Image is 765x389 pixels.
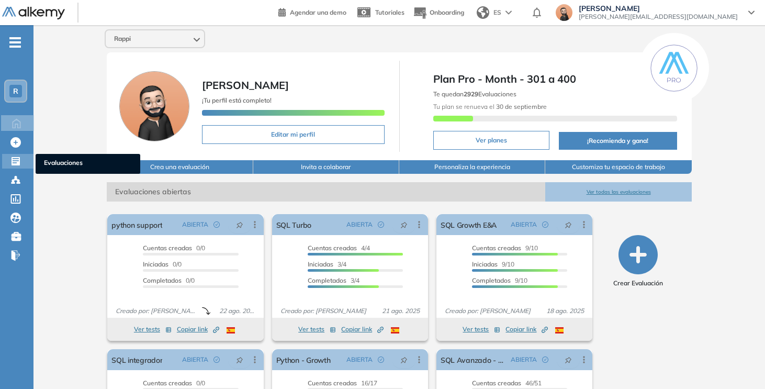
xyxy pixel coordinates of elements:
[276,349,331,370] a: Python - Growth
[308,244,370,252] span: 4/4
[253,160,399,174] button: Invita a colaborar
[308,260,346,268] span: 3/4
[493,8,501,17] span: ES
[400,355,408,364] span: pushpin
[545,182,691,202] button: Ver todas las evaluaciones
[107,160,253,174] button: Crea una evaluación
[441,214,497,235] a: SQL Growth E&A
[308,260,333,268] span: Iniciadas
[44,158,132,170] span: Evaluaciones
[215,306,260,316] span: 22 ago. 2025
[391,327,399,334] img: ESP
[392,216,415,233] button: pushpin
[505,10,512,15] img: arrow
[400,220,408,229] span: pushpin
[143,379,192,387] span: Cuentas creadas
[555,327,564,334] img: ESP
[308,276,346,284] span: Completados
[143,244,205,252] span: 0/0
[290,8,346,16] span: Agendar una demo
[433,131,549,150] button: Ver planes
[202,125,384,144] button: Editar mi perfil
[392,351,415,368] button: pushpin
[472,260,498,268] span: Iniciadas
[202,79,289,92] span: [PERSON_NAME]
[114,35,131,43] span: Rappi
[505,325,548,334] span: Copiar link
[298,323,336,336] button: Ver tests
[464,90,478,98] b: 2929
[143,244,192,252] span: Cuentas creadas
[545,160,691,174] button: Customiza tu espacio de trabajo
[278,5,346,18] a: Agendar una demo
[213,357,220,363] span: check-circle
[472,244,538,252] span: 9/10
[213,221,220,228] span: check-circle
[494,103,547,110] b: 30 de septiembre
[2,7,65,20] img: Logo
[202,96,272,104] span: ¡Tu perfil está completo!
[430,8,464,16] span: Onboarding
[143,276,195,284] span: 0/0
[308,276,359,284] span: 3/4
[341,323,384,336] button: Copiar link
[375,8,404,16] span: Tutoriales
[565,355,572,364] span: pushpin
[378,306,424,316] span: 21 ago. 2025
[542,357,548,363] span: check-circle
[276,306,370,316] span: Creado por: [PERSON_NAME]
[613,279,663,288] span: Crear Evaluación
[13,87,18,95] span: R
[177,323,219,336] button: Copiar link
[505,323,548,336] button: Copiar link
[542,221,548,228] span: check-circle
[472,276,527,284] span: 9/10
[111,214,162,235] a: python support
[134,323,172,336] button: Ver tests
[143,260,182,268] span: 0/0
[579,4,738,13] span: [PERSON_NAME]
[227,327,235,334] img: ESP
[613,235,663,288] button: Crear Evaluación
[346,220,373,229] span: ABIERTA
[236,220,243,229] span: pushpin
[228,351,251,368] button: pushpin
[511,355,537,364] span: ABIERTA
[182,220,208,229] span: ABIERTA
[228,216,251,233] button: pushpin
[143,260,168,268] span: Iniciadas
[433,71,677,87] span: Plan Pro - Month - 301 a 400
[276,214,312,235] a: SQL Turbo
[143,379,205,387] span: 0/0
[472,276,511,284] span: Completados
[143,276,182,284] span: Completados
[557,216,580,233] button: pushpin
[472,260,514,268] span: 9/10
[557,351,580,368] button: pushpin
[433,90,516,98] span: Te quedan Evaluaciones
[559,132,677,150] button: ¡Recomienda y gana!
[182,355,208,364] span: ABIERTA
[341,325,384,334] span: Copiar link
[565,220,572,229] span: pushpin
[111,349,162,370] a: SQL integrador
[441,349,507,370] a: SQL Avanzado - Growth
[399,160,545,174] button: Personaliza la experiencia
[477,6,489,19] img: world
[579,13,738,21] span: [PERSON_NAME][EMAIL_ADDRESS][DOMAIN_NAME]
[511,220,537,229] span: ABIERTA
[308,379,377,387] span: 16/17
[472,244,521,252] span: Cuentas creadas
[542,306,588,316] span: 18 ago. 2025
[472,379,542,387] span: 46/51
[111,306,202,316] span: Creado por: [PERSON_NAME]
[472,379,521,387] span: Cuentas creadas
[463,323,500,336] button: Ver tests
[308,379,357,387] span: Cuentas creadas
[413,2,464,24] button: Onboarding
[119,71,189,141] img: Foto de perfil
[433,103,547,110] span: Tu plan se renueva el
[441,306,535,316] span: Creado por: [PERSON_NAME]
[107,182,545,202] span: Evaluaciones abiertas
[346,355,373,364] span: ABIERTA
